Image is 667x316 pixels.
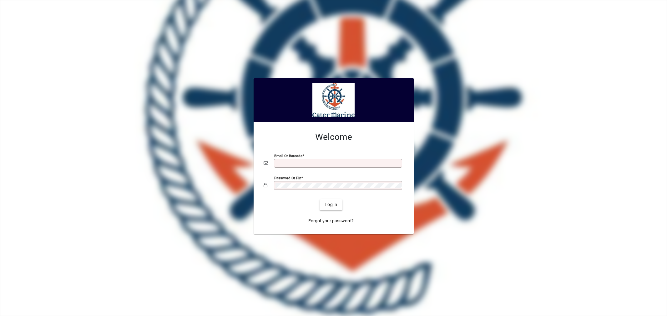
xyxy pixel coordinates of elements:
[274,153,302,158] mat-label: Email or Barcode
[320,199,342,210] button: Login
[308,218,354,224] span: Forgot your password?
[264,132,404,142] h2: Welcome
[274,175,301,180] mat-label: Password or Pin
[325,201,337,208] span: Login
[306,215,356,227] a: Forgot your password?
